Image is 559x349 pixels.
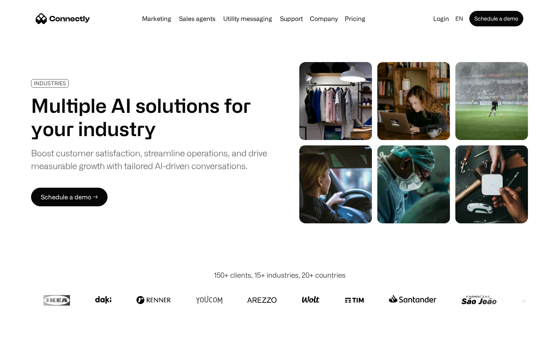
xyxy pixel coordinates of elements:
a: Support [277,16,306,22]
a: Pricing [342,16,368,22]
div: Company [310,13,338,24]
h1: Multiple AI solutions for your industry [31,94,267,140]
a: Schedule a demo → [31,188,108,206]
a: Utility messaging [220,16,275,22]
a: Sales agents [176,16,219,22]
a: Marketing [139,16,174,22]
div: Boost customer satisfaction, streamline operations, and drive measurable growth with tailored AI-... [31,147,267,172]
aside: Language selected: English [8,335,47,346]
div: 150+ clients, 15+ industries, 20+ countries [214,270,345,280]
a: Schedule a demo [469,11,523,26]
a: Login [430,13,452,24]
div: INDUSTRIES [34,80,66,86]
div: en [455,13,463,24]
ul: Language list [16,335,47,346]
